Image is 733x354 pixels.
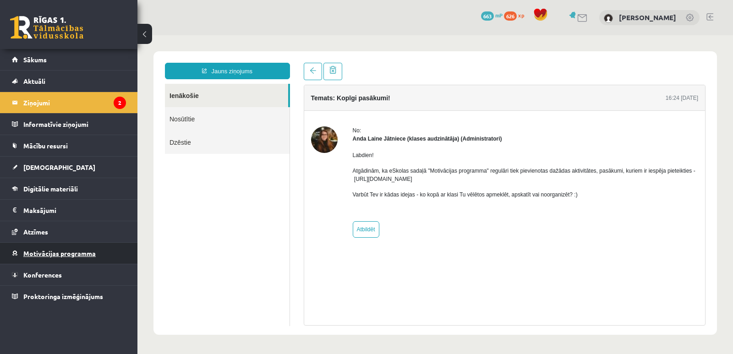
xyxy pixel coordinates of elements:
p: Labdien! [215,116,561,124]
a: Dzēstie [27,95,152,119]
span: Konferences [23,271,62,279]
span: Motivācijas programma [23,249,96,257]
i: 2 [114,97,126,109]
a: Ienākošie [27,49,151,72]
a: Informatīvie ziņojumi [12,114,126,135]
a: Aktuāli [12,71,126,92]
span: xp [518,11,524,19]
legend: Ziņojumi [23,92,126,113]
div: 16:24 [DATE] [528,59,561,67]
a: Ziņojumi2 [12,92,126,113]
img: Anda Laine Jātniece (klases audzinātāja) [174,91,200,118]
img: Amālija Gabrene [604,14,613,23]
a: Sākums [12,49,126,70]
a: [DEMOGRAPHIC_DATA] [12,157,126,178]
a: Mācību resursi [12,135,126,156]
a: Atzīmes [12,221,126,242]
a: Konferences [12,264,126,285]
span: Aktuāli [23,77,45,85]
a: Digitālie materiāli [12,178,126,199]
h4: Temats: Kopīgi pasākumi! [174,59,253,66]
a: Nosūtītie [27,72,152,95]
a: Maksājumi [12,200,126,221]
strong: Anda Laine Jātniece (klases audzinātāja) (Administratori) [215,100,365,107]
span: Sākums [23,55,47,64]
a: Proktoringa izmēģinājums [12,286,126,307]
a: 626 xp [504,11,529,19]
a: Motivācijas programma [12,243,126,264]
span: mP [495,11,503,19]
a: Jauns ziņojums [27,27,153,44]
a: Atbildēt [215,186,242,202]
span: Mācību resursi [23,142,68,150]
a: Rīgas 1. Tālmācības vidusskola [10,16,83,39]
span: Atzīmes [23,228,48,236]
div: No: [215,91,561,99]
span: Digitālie materiāli [23,185,78,193]
span: 626 [504,11,517,21]
legend: Informatīvie ziņojumi [23,114,126,135]
a: 663 mP [481,11,503,19]
p: Atgādinām, ka eSkolas sadaļā "Motivācijas programma" regulāri tiek pievienotas dažādas aktivitāte... [215,131,561,148]
p: Varbūt Tev ir kādas idejas - ko kopā ar klasi Tu vēlētos apmeklēt, apskatīt vai noorganizēt? :) [215,155,561,163]
span: 663 [481,11,494,21]
legend: Maksājumi [23,200,126,221]
a: [PERSON_NAME] [619,13,676,22]
span: Proktoringa izmēģinājums [23,292,103,300]
span: [DEMOGRAPHIC_DATA] [23,163,95,171]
